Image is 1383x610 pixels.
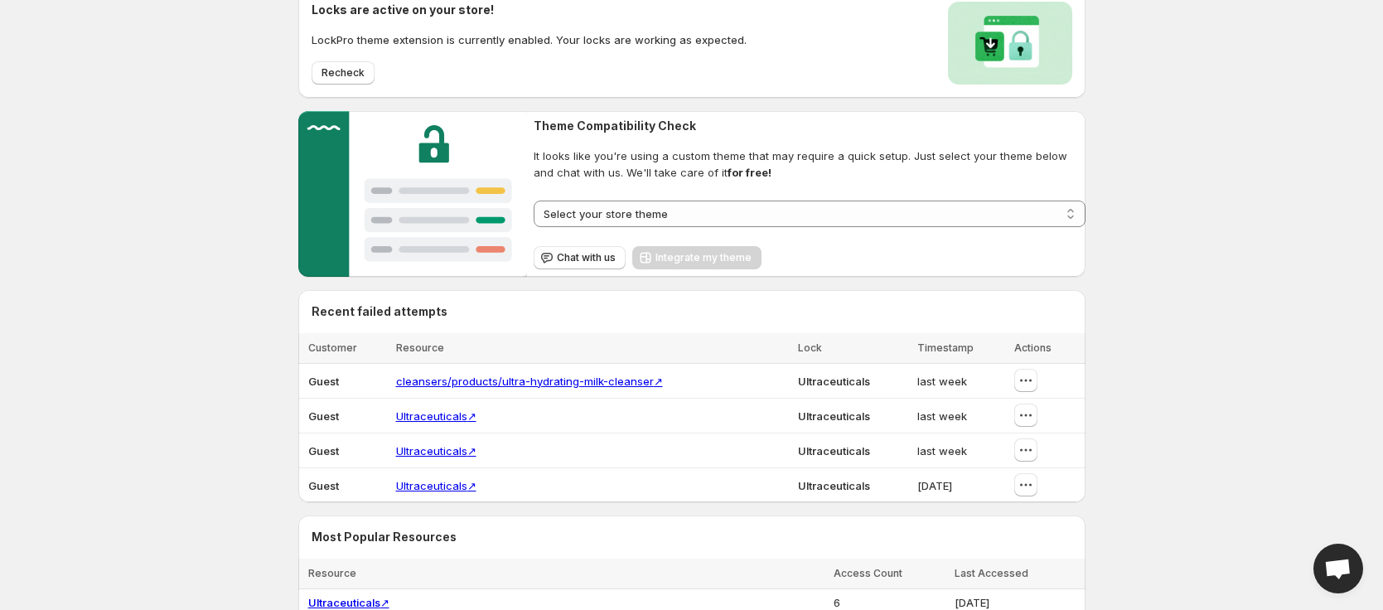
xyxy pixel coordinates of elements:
[312,303,447,320] h2: Recent failed attempts
[798,341,822,354] span: Lock
[308,479,339,492] span: Guest
[312,529,1072,545] h2: Most Popular Resources
[917,341,974,354] span: Timestamp
[312,61,375,85] button: Recheck
[396,479,476,492] a: Ultraceuticals↗
[322,66,365,80] span: Recheck
[798,479,870,492] span: Ultraceuticals
[396,375,663,388] a: cleansers/products/ultra-hydrating-milk-cleanser↗
[312,31,747,48] p: LockPro theme extension is currently enabled. Your locks are working as expected.
[534,148,1085,181] span: It looks like you're using a custom theme that may require a quick setup. Just select your theme ...
[798,409,870,423] span: Ultraceuticals
[396,444,476,457] a: Ultraceuticals↗
[917,375,967,388] span: last week
[396,341,444,354] span: Resource
[1313,544,1363,593] div: Open chat
[308,596,389,609] a: Ultraceuticals↗
[955,596,989,609] span: [DATE]
[308,567,356,579] span: Resource
[1014,341,1052,354] span: Actions
[298,111,528,277] img: Customer support
[308,409,339,423] span: Guest
[312,2,747,18] h2: Locks are active on your store!
[396,409,476,423] a: Ultraceuticals↗
[557,251,616,264] span: Chat with us
[834,567,902,579] span: Access Count
[917,409,967,423] span: last week
[534,118,1085,134] h2: Theme Compatibility Check
[308,444,339,457] span: Guest
[948,2,1072,85] img: Locks activated
[798,375,870,388] span: Ultraceuticals
[534,246,626,269] button: Chat with us
[955,567,1028,579] span: Last Accessed
[917,444,967,457] span: last week
[798,444,870,457] span: Ultraceuticals
[308,341,357,354] span: Customer
[308,375,339,388] span: Guest
[728,166,771,179] strong: for free!
[917,479,952,492] span: [DATE]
